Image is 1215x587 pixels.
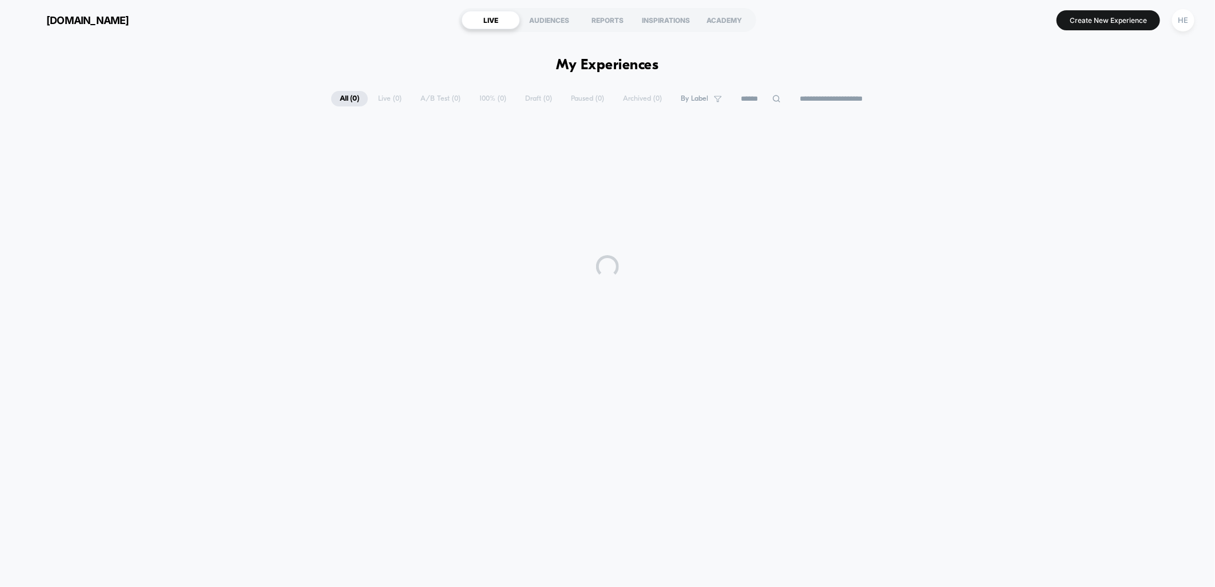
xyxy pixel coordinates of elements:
span: By Label [681,94,708,103]
button: [DOMAIN_NAME] [17,11,133,29]
span: All ( 0 ) [331,91,368,106]
button: Create New Experience [1057,10,1160,30]
button: HE [1169,9,1198,32]
h1: My Experiences [557,57,659,74]
span: [DOMAIN_NAME] [46,14,129,26]
div: INSPIRATIONS [637,11,695,29]
div: LIVE [462,11,520,29]
div: ACADEMY [695,11,753,29]
div: HE [1172,9,1194,31]
div: AUDIENCES [520,11,578,29]
div: REPORTS [578,11,637,29]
